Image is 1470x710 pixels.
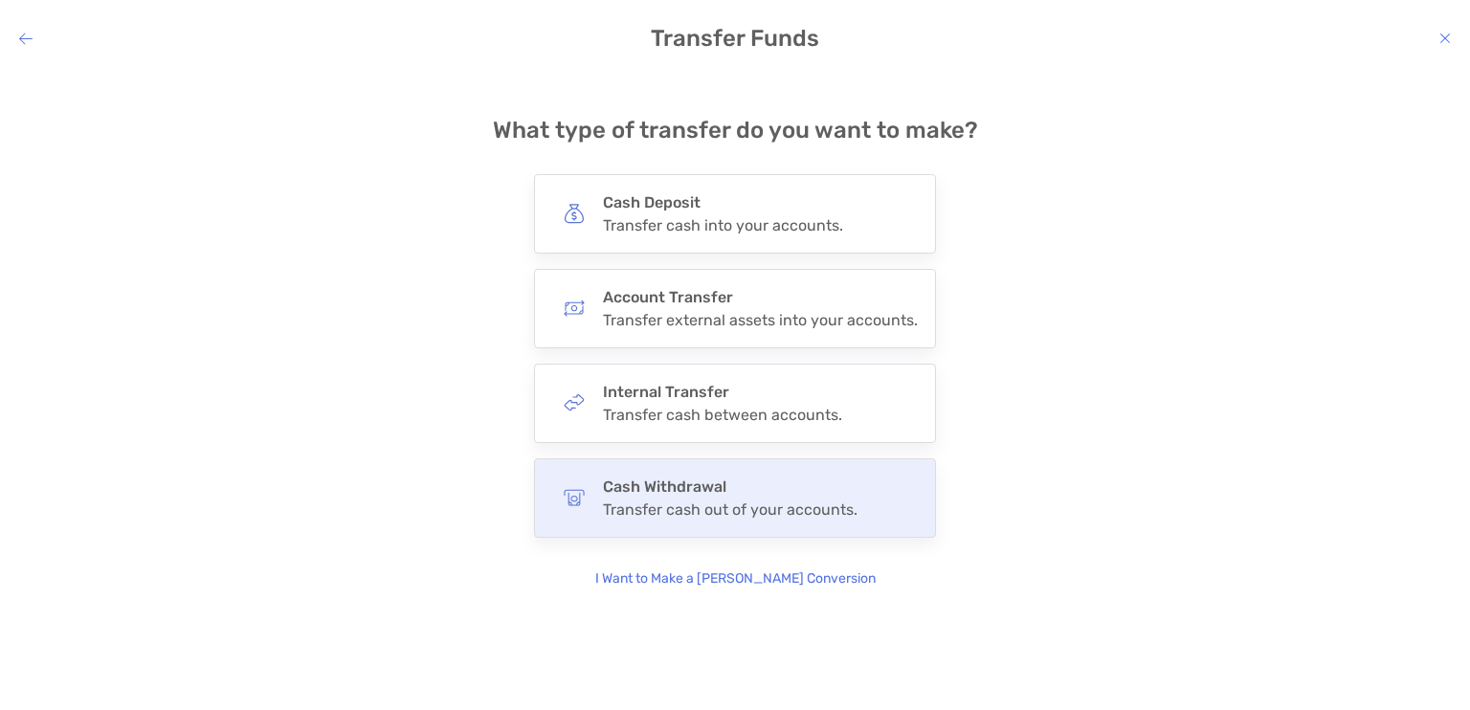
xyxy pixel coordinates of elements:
[603,288,918,306] h4: Account Transfer
[564,392,585,413] img: button icon
[564,203,585,224] img: button icon
[603,383,842,401] h4: Internal Transfer
[493,117,978,144] h4: What type of transfer do you want to make?
[603,216,843,234] div: Transfer cash into your accounts.
[603,406,842,424] div: Transfer cash between accounts.
[603,500,857,519] div: Transfer cash out of your accounts.
[564,298,585,319] img: button icon
[564,487,585,508] img: button icon
[603,193,843,211] h4: Cash Deposit
[595,568,876,589] p: I Want to Make a [PERSON_NAME] Conversion
[603,477,857,496] h4: Cash Withdrawal
[603,311,918,329] div: Transfer external assets into your accounts.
